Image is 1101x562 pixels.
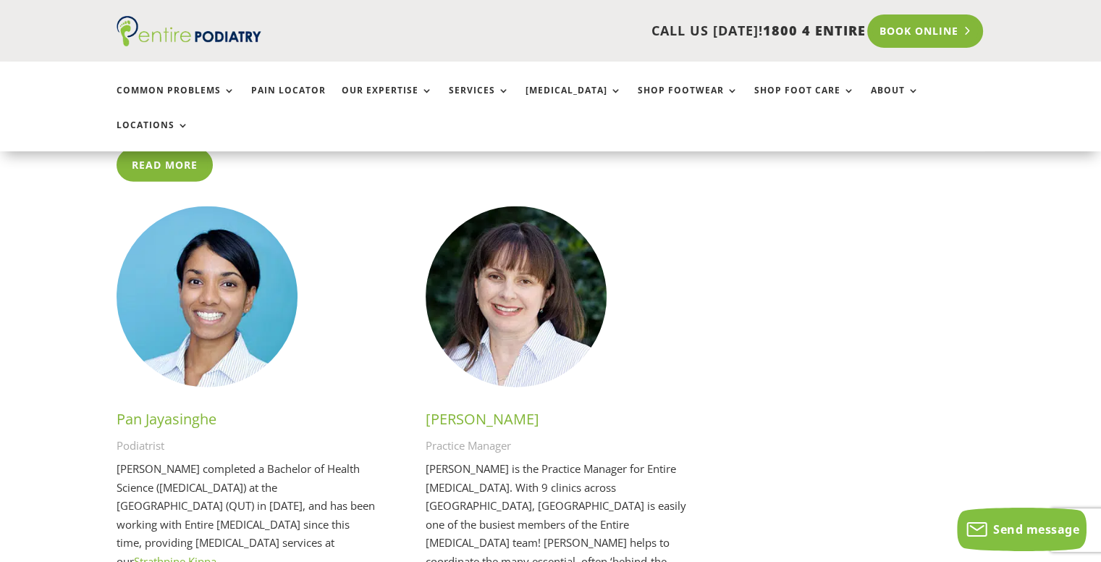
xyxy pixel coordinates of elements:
p: CALL US [DATE]! [317,22,866,41]
h3: Pan Jayasinghe [117,409,378,437]
a: Book Online [867,14,984,48]
a: [MEDICAL_DATA] [526,85,622,117]
img: Anike Hope [426,206,607,387]
a: Shop Foot Care [754,85,855,117]
a: Read more [117,148,213,182]
a: About [871,85,919,117]
a: Services [449,85,510,117]
a: Common Problems [117,85,235,117]
a: Our Expertise [342,85,433,117]
a: Locations [117,120,189,151]
span: 1800 4 ENTIRE [763,22,866,39]
a: Pain Locator [251,85,326,117]
a: Entire Podiatry [117,35,261,49]
p: Practice Manager [426,437,687,461]
h3: [PERSON_NAME] [426,409,687,437]
button: Send message [957,508,1087,551]
span: Send message [993,521,1079,537]
a: Shop Footwear [638,85,738,117]
p: Podiatrist [117,437,378,461]
img: logo (1) [117,16,261,46]
img: Pan Jayasinghe [117,206,298,387]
